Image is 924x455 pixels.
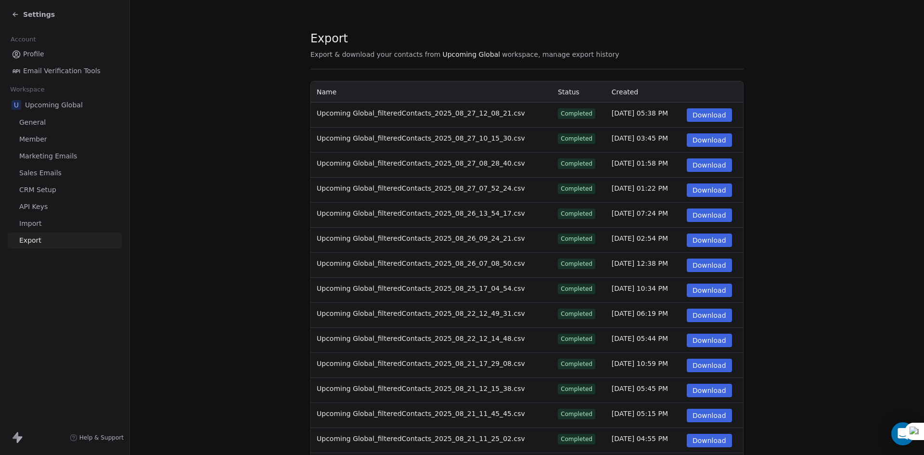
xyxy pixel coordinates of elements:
button: Download [687,434,732,447]
span: Workspace [6,82,49,97]
span: Export [310,31,619,46]
span: Export [19,235,41,246]
td: [DATE] 10:34 PM [606,278,681,303]
td: [DATE] 12:38 PM [606,253,681,278]
span: Upcoming Global_filteredContacts_2025_08_21_12_15_38.csv [317,385,525,392]
span: Profile [23,49,44,59]
button: Download [687,133,732,147]
a: API Keys [8,199,122,215]
a: Help & Support [70,434,124,442]
span: Export & download your contacts from [310,50,440,59]
span: Upcoming Global_filteredContacts_2025_08_22_12_49_31.csv [317,310,525,317]
div: Completed [561,385,592,393]
td: [DATE] 03:45 PM [606,128,681,153]
td: [DATE] 04:55 PM [606,428,681,453]
span: Upcoming Global_filteredContacts_2025_08_21_11_45_45.csv [317,410,525,417]
td: [DATE] 07:24 PM [606,203,681,228]
div: Completed [561,234,592,243]
span: Name [317,88,336,96]
span: Member [19,134,47,144]
button: Download [687,384,732,397]
a: Sales Emails [8,165,122,181]
span: Upcoming Global_filteredContacts_2025_08_21_17_29_08.csv [317,360,525,367]
span: CRM Setup [19,185,56,195]
div: Open Intercom Messenger [891,422,914,445]
span: Upcoming Global [442,50,500,59]
td: [DATE] 05:38 PM [606,103,681,128]
span: Upcoming Global_filteredContacts_2025_08_21_11_25_02.csv [317,435,525,442]
div: Completed [561,435,592,443]
button: Download [687,259,732,272]
a: Member [8,131,122,147]
span: Upcoming Global_filteredContacts_2025_08_26_09_24_21.csv [317,234,525,242]
td: [DATE] 01:58 PM [606,153,681,178]
div: Completed [561,410,592,418]
a: Profile [8,46,122,62]
span: Upcoming Global_filteredContacts_2025_08_27_10_15_30.csv [317,134,525,142]
span: Upcoming Global_filteredContacts_2025_08_26_07_08_50.csv [317,260,525,267]
td: [DATE] 05:15 PM [606,403,681,428]
button: Download [687,409,732,422]
span: Upcoming Global_filteredContacts_2025_08_22_12_14_48.csv [317,335,525,342]
a: CRM Setup [8,182,122,198]
span: Upcoming Global_filteredContacts_2025_08_27_12_08_21.csv [317,109,525,117]
span: Upcoming Global_filteredContacts_2025_08_25_17_04_54.csv [317,285,525,292]
td: [DATE] 01:22 PM [606,178,681,203]
td: [DATE] 05:44 PM [606,328,681,353]
span: Help & Support [79,434,124,442]
span: workspace, manage export history [502,50,619,59]
div: Completed [561,159,592,168]
span: API Keys [19,202,48,212]
div: Completed [561,335,592,343]
button: Download [687,158,732,172]
a: Marketing Emails [8,148,122,164]
td: [DATE] 06:19 PM [606,303,681,328]
button: Download [687,183,732,197]
button: Download [687,334,732,347]
span: Marketing Emails [19,151,77,161]
div: Completed [561,134,592,143]
span: Upcoming Global_filteredContacts_2025_08_27_08_28_40.csv [317,159,525,167]
div: Completed [561,184,592,193]
button: Download [687,208,732,222]
span: Account [6,32,40,47]
td: [DATE] 10:59 PM [606,353,681,378]
a: General [8,115,122,130]
span: General [19,117,46,128]
button: Download [687,234,732,247]
div: Completed [561,285,592,293]
td: [DATE] 02:54 PM [606,228,681,253]
a: Import [8,216,122,232]
div: Completed [561,109,592,118]
span: Upcoming Global [25,100,83,110]
span: Sales Emails [19,168,62,178]
span: Created [612,88,638,96]
button: Download [687,108,732,122]
button: Download [687,309,732,322]
span: Upcoming Global_filteredContacts_2025_08_26_13_54_17.csv [317,209,525,217]
a: Email Verification Tools [8,63,122,79]
a: Export [8,233,122,248]
button: Download [687,359,732,372]
div: Completed [561,209,592,218]
div: Completed [561,260,592,268]
span: U [12,100,21,110]
div: Completed [561,310,592,318]
a: Settings [12,10,55,19]
span: Email Verification Tools [23,66,101,76]
td: [DATE] 05:45 PM [606,378,681,403]
button: Download [687,284,732,297]
div: Completed [561,360,592,368]
span: Upcoming Global_filteredContacts_2025_08_27_07_52_24.csv [317,184,525,192]
span: Settings [23,10,55,19]
span: Import [19,219,41,229]
span: Status [558,88,579,96]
